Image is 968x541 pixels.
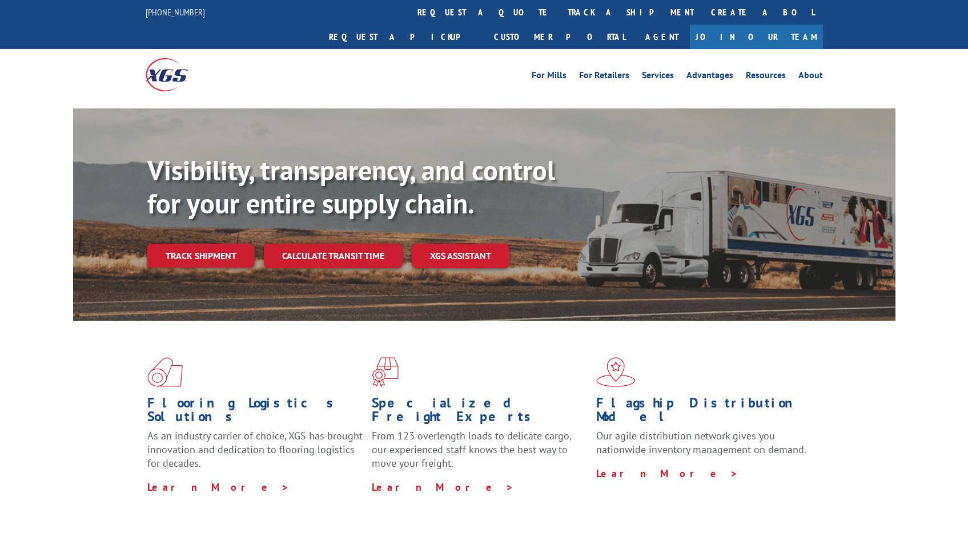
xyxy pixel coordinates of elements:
a: Track shipment [147,244,255,268]
a: Agent [634,25,690,49]
p: From 123 overlength loads to delicate cargo, our experienced staff knows the best way to move you... [372,429,588,480]
a: Join Our Team [690,25,823,49]
a: Learn More > [596,467,738,480]
span: Our agile distribution network gives you nationwide inventory management on demand. [596,429,806,456]
h1: Flagship Distribution Model [596,396,812,429]
a: About [798,71,823,83]
a: Services [642,71,674,83]
a: Calculate transit time [264,244,403,268]
img: xgs-icon-flagship-distribution-model-red [596,357,636,387]
a: Learn More > [372,481,514,494]
span: As an industry carrier of choice, XGS has brought innovation and dedication to flooring logistics... [147,429,363,470]
a: Learn More > [147,481,290,494]
a: Customer Portal [485,25,634,49]
img: xgs-icon-total-supply-chain-intelligence-red [147,357,183,387]
h1: Specialized Freight Experts [372,396,588,429]
a: Request a pickup [320,25,485,49]
a: For Retailers [579,71,629,83]
b: Visibility, transparency, and control for your entire supply chain. [147,152,555,221]
img: xgs-icon-focused-on-flooring-red [372,357,399,387]
a: Resources [746,71,786,83]
a: XGS ASSISTANT [412,244,509,268]
a: For Mills [532,71,567,83]
a: Advantages [686,71,733,83]
a: [PHONE_NUMBER] [146,6,205,18]
h1: Flooring Logistics Solutions [147,396,363,429]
